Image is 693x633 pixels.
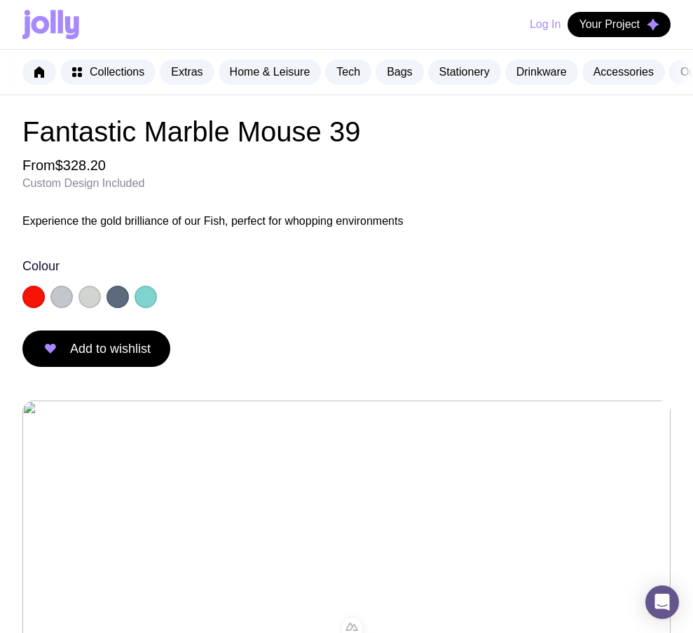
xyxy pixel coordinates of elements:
button: Log In [530,12,561,37]
button: Your Project [568,12,671,37]
span: Your Project [579,18,640,32]
span: $328.20 [55,158,106,173]
span: Custom Design Included [22,176,144,190]
span: Collections [90,65,144,79]
span: Add to wishlist [70,340,151,357]
button: Add to wishlist [22,331,170,367]
a: Home & Leisure [219,60,322,85]
div: Open Intercom Messenger [645,585,679,619]
a: Stationery [428,60,501,85]
span: From [22,157,106,174]
a: Bags [376,60,423,85]
p: Experience the gold brilliance of our Fish, perfect for whopping environments [22,213,403,230]
h1: Fantastic Marble Mouse 39 [22,118,403,146]
a: Extras [160,60,214,85]
a: Accessories [582,60,665,85]
a: Collections [60,60,156,85]
a: Drinkware [505,60,578,85]
h3: Colour [22,258,60,274]
a: Tech [325,60,371,85]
